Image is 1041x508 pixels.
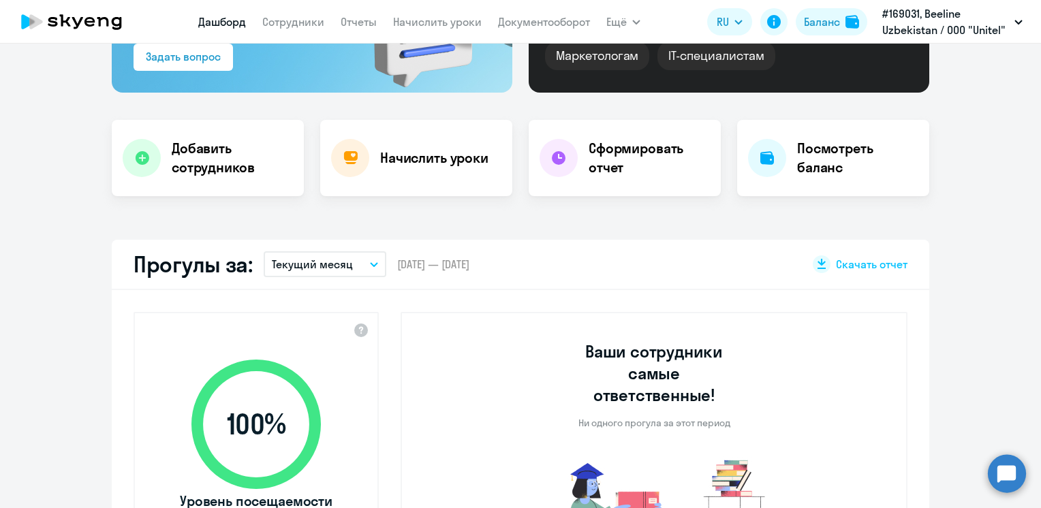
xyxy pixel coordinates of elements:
[717,14,729,30] span: RU
[836,257,907,272] span: Скачать отчет
[272,256,353,272] p: Текущий месяц
[134,251,253,278] h2: Прогулы за:
[178,408,335,441] span: 100 %
[578,417,730,429] p: Ни одного прогула за этот период
[262,15,324,29] a: Сотрудники
[882,5,1009,38] p: #169031, Beeline Uzbekistan / ООО "Unitel"
[393,15,482,29] a: Начислить уроки
[845,15,859,29] img: balance
[134,44,233,71] button: Задать вопрос
[545,42,649,70] div: Маркетологам
[796,8,867,35] button: Балансbalance
[146,48,221,65] div: Задать вопрос
[707,8,752,35] button: RU
[172,139,293,177] h4: Добавить сотрудников
[657,42,775,70] div: IT-специалистам
[606,8,640,35] button: Ещё
[567,340,742,406] h3: Ваши сотрудники самые ответственные!
[797,139,918,177] h4: Посмотреть баланс
[380,148,488,168] h4: Начислить уроки
[498,15,590,29] a: Документооборот
[804,14,840,30] div: Баланс
[198,15,246,29] a: Дашборд
[264,251,386,277] button: Текущий месяц
[397,257,469,272] span: [DATE] — [DATE]
[589,139,710,177] h4: Сформировать отчет
[341,15,377,29] a: Отчеты
[606,14,627,30] span: Ещё
[875,5,1029,38] button: #169031, Beeline Uzbekistan / ООО "Unitel"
